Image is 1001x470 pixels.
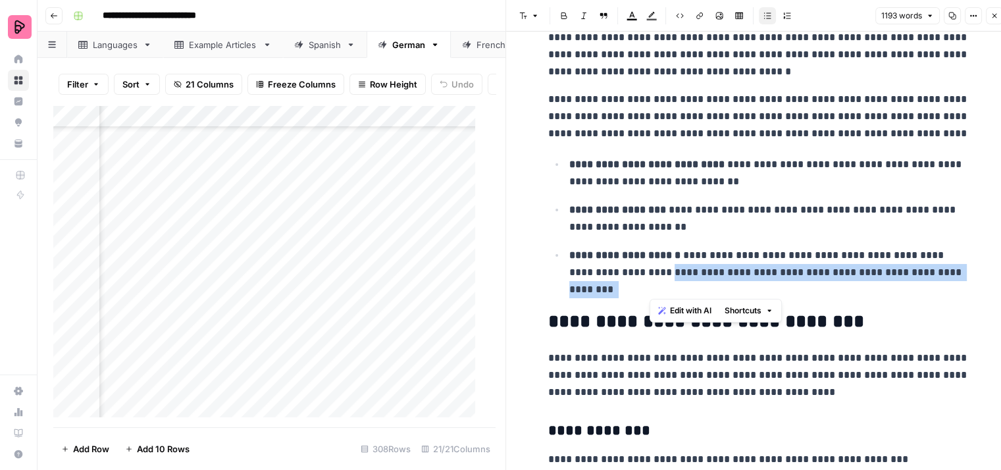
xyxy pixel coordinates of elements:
[73,442,109,456] span: Add Row
[719,302,779,319] button: Shortcuts
[165,74,242,95] button: 21 Columns
[653,302,717,319] button: Edit with AI
[67,78,88,91] span: Filter
[431,74,482,95] button: Undo
[670,305,711,317] span: Edit with AI
[122,78,140,91] span: Sort
[416,438,496,459] div: 21/21 Columns
[8,423,29,444] a: Learning Hub
[881,10,922,22] span: 1193 words
[117,438,197,459] button: Add 10 Rows
[189,38,257,51] div: Example Articles
[392,38,425,51] div: German
[8,91,29,112] a: Insights
[476,38,506,51] div: French
[8,70,29,91] a: Browse
[268,78,336,91] span: Freeze Columns
[247,74,344,95] button: Freeze Columns
[309,38,341,51] div: Spanish
[53,438,117,459] button: Add Row
[163,32,283,58] a: Example Articles
[8,15,32,39] img: Preply Logo
[355,438,416,459] div: 308 Rows
[8,444,29,465] button: Help + Support
[8,112,29,133] a: Opportunities
[8,402,29,423] a: Usage
[8,11,29,43] button: Workspace: Preply
[370,78,417,91] span: Row Height
[875,7,940,24] button: 1193 words
[93,38,138,51] div: Languages
[114,74,160,95] button: Sort
[367,32,451,58] a: German
[283,32,367,58] a: Spanish
[8,133,29,154] a: Your Data
[186,78,234,91] span: 21 Columns
[451,78,474,91] span: Undo
[349,74,426,95] button: Row Height
[8,380,29,402] a: Settings
[725,305,761,317] span: Shortcuts
[8,49,29,70] a: Home
[67,32,163,58] a: Languages
[59,74,109,95] button: Filter
[137,442,190,456] span: Add 10 Rows
[451,32,532,58] a: French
